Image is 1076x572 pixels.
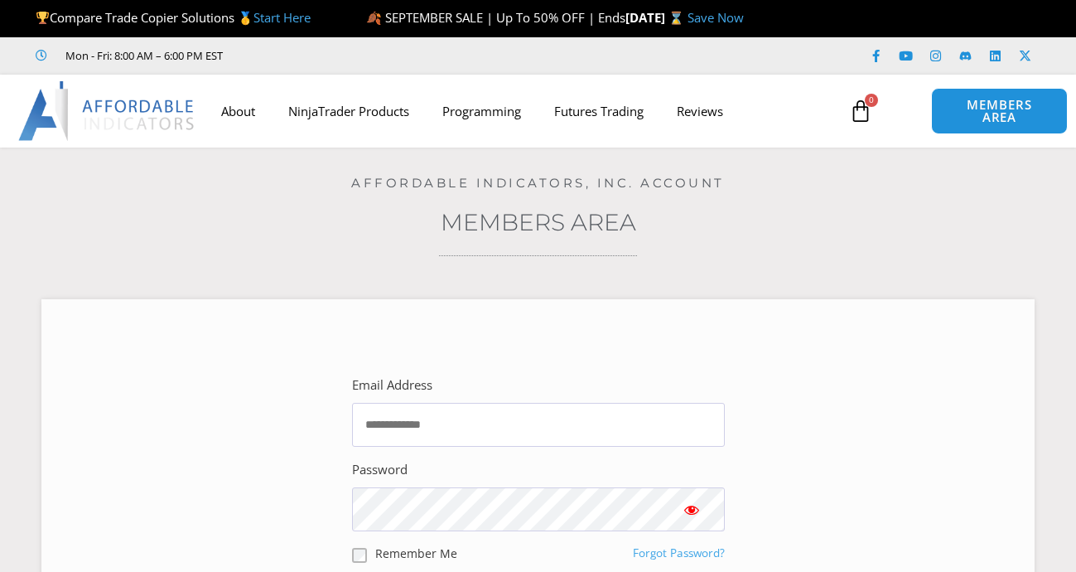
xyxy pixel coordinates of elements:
a: NinjaTrader Products [272,92,426,130]
a: MEMBERS AREA [931,88,1067,134]
a: About [205,92,272,130]
label: Remember Me [375,545,457,562]
a: Programming [426,92,538,130]
span: Compare Trade Copier Solutions 🥇 [36,9,311,26]
img: 🏆 [36,12,49,24]
a: Forgot Password? [633,545,725,560]
label: Password [352,458,408,482]
span: MEMBERS AREA [948,99,1049,124]
a: 0 [824,87,897,135]
a: Save Now [688,9,744,26]
a: Affordable Indicators, Inc. Account [351,175,725,191]
button: Show password [659,487,725,531]
a: Futures Trading [538,92,660,130]
nav: Menu [205,92,840,130]
span: 🍂 SEPTEMBER SALE | Up To 50% OFF | Ends [366,9,625,26]
img: LogoAI | Affordable Indicators – NinjaTrader [18,81,196,141]
span: 0 [865,94,878,107]
span: Mon - Fri: 8:00 AM – 6:00 PM EST [61,46,223,65]
a: Start Here [253,9,311,26]
a: Members Area [441,208,636,236]
a: Reviews [660,92,740,130]
iframe: Customer reviews powered by Trustpilot [246,47,495,64]
label: Email Address [352,374,432,397]
strong: [DATE] ⌛ [625,9,688,26]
